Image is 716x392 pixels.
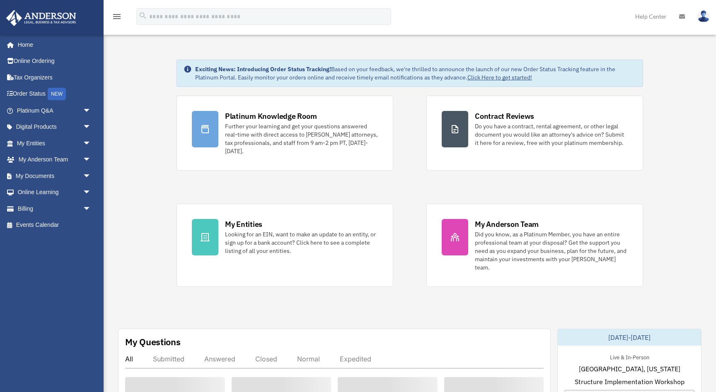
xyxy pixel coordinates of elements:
div: My Entities [225,219,262,229]
div: My Anderson Team [475,219,539,229]
a: Billingarrow_drop_down [6,200,104,217]
a: Platinum Knowledge Room Further your learning and get your questions answered real-time with dire... [177,96,393,171]
img: User Pic [697,10,710,22]
span: arrow_drop_down [83,102,99,119]
a: Click Here to get started! [467,74,532,81]
a: Order StatusNEW [6,86,104,103]
div: Further your learning and get your questions answered real-time with direct access to [PERSON_NAM... [225,122,378,155]
div: Expedited [340,355,371,363]
span: arrow_drop_down [83,200,99,217]
div: Platinum Knowledge Room [225,111,317,121]
a: Home [6,36,99,53]
span: arrow_drop_down [83,168,99,185]
span: Structure Implementation Workshop [575,377,685,387]
a: Contract Reviews Do you have a contract, rental agreement, or other legal document you would like... [426,96,643,171]
div: Looking for an EIN, want to make an update to an entity, or sign up for a bank account? Click her... [225,230,378,255]
span: [GEOGRAPHIC_DATA], [US_STATE] [579,364,680,374]
img: Anderson Advisors Platinum Portal [4,10,79,26]
div: Closed [255,355,277,363]
i: menu [112,12,122,22]
div: Did you know, as a Platinum Member, you have an entire professional team at your disposal? Get th... [475,230,628,272]
span: arrow_drop_down [83,184,99,201]
span: arrow_drop_down [83,152,99,168]
span: arrow_drop_down [83,119,99,136]
div: Normal [297,355,320,363]
a: Online Ordering [6,53,104,70]
a: Tax Organizers [6,69,104,86]
div: My Questions [125,336,181,348]
a: My Documentsarrow_drop_down [6,168,104,184]
div: Do you have a contract, rental agreement, or other legal document you would like an attorney's ad... [475,122,628,147]
a: My Anderson Team Did you know, as a Platinum Member, you have an entire professional team at your... [426,204,643,287]
a: My Entities Looking for an EIN, want to make an update to an entity, or sign up for a bank accoun... [177,204,393,287]
a: menu [112,14,122,22]
a: Online Learningarrow_drop_down [6,184,104,201]
a: Digital Productsarrow_drop_down [6,119,104,135]
div: [DATE]-[DATE] [558,329,701,346]
div: Based on your feedback, we're thrilled to announce the launch of our new Order Status Tracking fe... [195,65,636,82]
div: Answered [204,355,235,363]
div: Submitted [153,355,184,363]
span: arrow_drop_down [83,135,99,152]
div: Live & In-Person [603,352,656,361]
div: All [125,355,133,363]
a: My Entitiesarrow_drop_down [6,135,104,152]
a: Events Calendar [6,217,104,233]
a: Platinum Q&Aarrow_drop_down [6,102,104,119]
a: My Anderson Teamarrow_drop_down [6,152,104,168]
div: NEW [48,88,66,100]
i: search [138,11,148,20]
strong: Exciting News: Introducing Order Status Tracking! [195,65,331,73]
div: Contract Reviews [475,111,534,121]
